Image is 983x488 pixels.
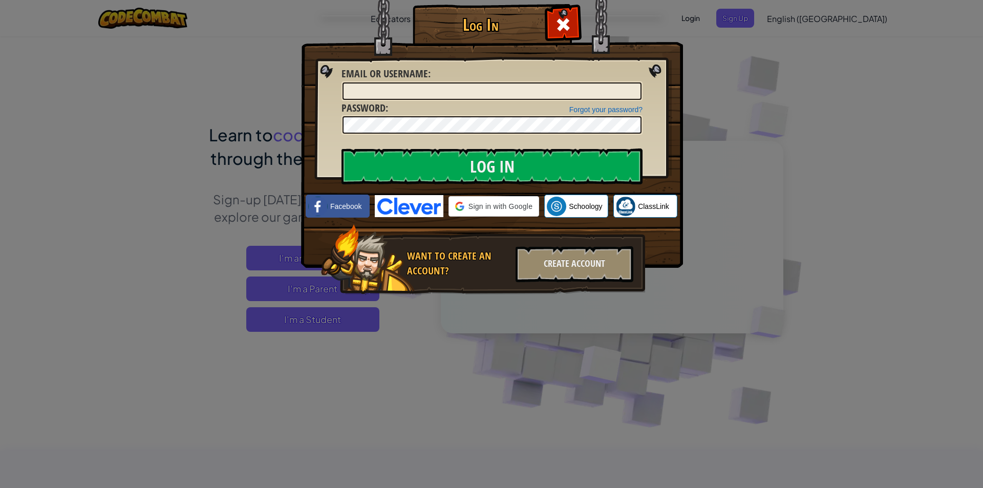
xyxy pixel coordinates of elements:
[341,101,388,116] label: :
[407,249,509,278] div: Want to create an account?
[516,246,633,282] div: Create Account
[616,197,635,216] img: classlink-logo-small.png
[569,105,643,114] a: Forgot your password?
[415,16,546,34] h1: Log In
[308,197,328,216] img: facebook_small.png
[341,67,431,81] label: :
[341,67,428,80] span: Email or Username
[547,197,566,216] img: schoology.png
[341,101,386,115] span: Password
[569,201,602,211] span: Schoology
[468,201,532,211] span: Sign in with Google
[448,196,539,217] div: Sign in with Google
[330,201,361,211] span: Facebook
[341,148,643,184] input: Log In
[375,195,443,217] img: clever-logo-blue.png
[638,201,669,211] span: ClassLink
